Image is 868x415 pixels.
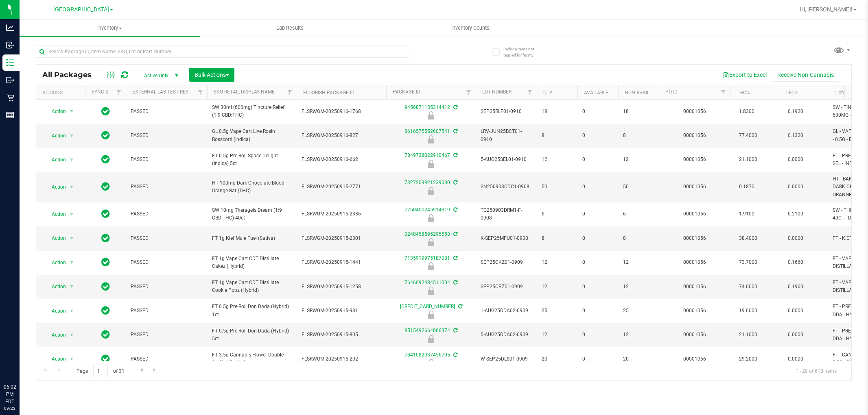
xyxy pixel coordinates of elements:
[772,68,839,82] button: Receive Non-Cannabis
[6,76,14,84] inline-svg: Outbound
[44,154,66,165] span: Action
[481,156,532,163] span: 5-AUG25SEL01-0910
[784,305,807,317] span: 0.0000
[789,365,843,377] span: 1 - 20 of 610 items
[136,365,148,376] a: Go to the next page
[42,70,100,79] span: All Packages
[303,90,354,96] a: Flourish Package ID
[67,106,77,117] span: select
[212,235,292,242] span: FT 1g Kief Mule Fuel (Sativa)
[735,353,761,365] span: 29.2000
[784,232,807,244] span: 0.0000
[683,133,706,138] a: 00001056
[131,108,202,115] span: PASSED
[482,89,512,95] a: Lot Number
[542,307,573,315] span: 25
[302,183,381,191] span: FLSRWGM-20250915-2771
[385,287,477,295] div: Launch Hold
[440,24,501,32] span: Inventory Counts
[212,179,292,195] span: HT 100mg Dark Chocolate Blood Orange Bar (THC)
[623,183,654,191] span: 50
[582,235,613,242] span: 0
[101,256,110,268] span: In Sync
[404,280,450,285] a: 7646692484511004
[582,183,613,191] span: 0
[404,352,450,358] a: 7841082037456705
[44,257,66,268] span: Action
[131,156,202,163] span: PASSED
[481,331,532,339] span: 5-AUG25DDA02-0909
[481,355,532,363] span: W-SEP25DLS01-0909
[623,307,654,315] span: 25
[44,305,66,317] span: Action
[6,111,14,119] inline-svg: Reports
[735,208,759,220] span: 1.9100
[582,355,613,363] span: 0
[784,256,807,268] span: 0.1660
[542,283,573,291] span: 12
[542,210,573,218] span: 6
[542,108,573,115] span: 18
[4,405,16,411] p: 09/23
[785,90,798,96] a: CBD%
[665,89,678,95] a: PO ID
[101,353,110,365] span: In Sync
[4,383,16,405] p: 06:02 PM EDT
[385,160,477,168] div: Launch Hold
[542,355,573,363] span: 20
[717,85,730,99] a: Filter
[452,352,457,358] span: Sync from Compliance System
[404,152,450,158] a: 7849738022910467
[834,89,860,95] a: Item Name
[452,180,457,185] span: Sync from Compliance System
[212,104,292,119] span: SW 30ml (600mg) Tincture Relief (1:9 CBD:THC)
[20,24,200,32] span: Inventory
[542,156,573,163] span: 12
[481,108,532,115] span: SEP25RLF01-0910
[582,108,613,115] span: 0
[542,259,573,266] span: 12
[6,59,14,67] inline-svg: Inventory
[452,231,457,237] span: Sync from Compliance System
[623,156,654,163] span: 12
[542,235,573,242] span: 8
[683,284,706,289] a: 00001056
[452,255,457,261] span: Sync from Compliance System
[101,281,110,292] span: In Sync
[452,328,457,333] span: Sync from Compliance System
[212,279,292,294] span: FT 1g Vape Cart CDT Distillate Cookie Popz (Hybrid)
[67,181,77,193] span: select
[385,335,477,343] div: Launch Hold
[44,353,66,365] span: Action
[385,187,477,195] div: Launch Hold
[543,90,552,96] a: Qty
[481,206,532,222] span: TG250903DRM1-F-0908
[101,181,110,192] span: In Sync
[735,106,759,117] span: 1.8300
[189,68,234,82] button: Bulk Actions
[625,90,661,96] a: Non-Available
[385,262,477,270] div: Launch Hold
[582,283,613,291] span: 0
[503,46,544,58] span: Include items not tagged for facility
[8,350,33,374] iframe: Resource center
[683,156,706,162] a: 00001056
[131,210,202,218] span: PASSED
[20,20,200,37] a: Inventory
[149,365,161,376] a: Go to the last page
[784,353,807,365] span: 0.0000
[67,154,77,165] span: select
[582,210,613,218] span: 0
[194,85,207,99] a: Filter
[101,305,110,316] span: In Sync
[42,90,82,96] div: Actions
[481,307,532,315] span: 1-AUG25DDA02-0909
[623,331,654,339] span: 12
[283,85,297,99] a: Filter
[101,208,110,219] span: In Sync
[452,280,457,285] span: Sync from Compliance System
[735,329,761,341] span: 21.1000
[131,355,202,363] span: PASSED
[385,359,477,367] div: Launch Hold
[481,235,532,242] span: K-SEP25MFU01-0908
